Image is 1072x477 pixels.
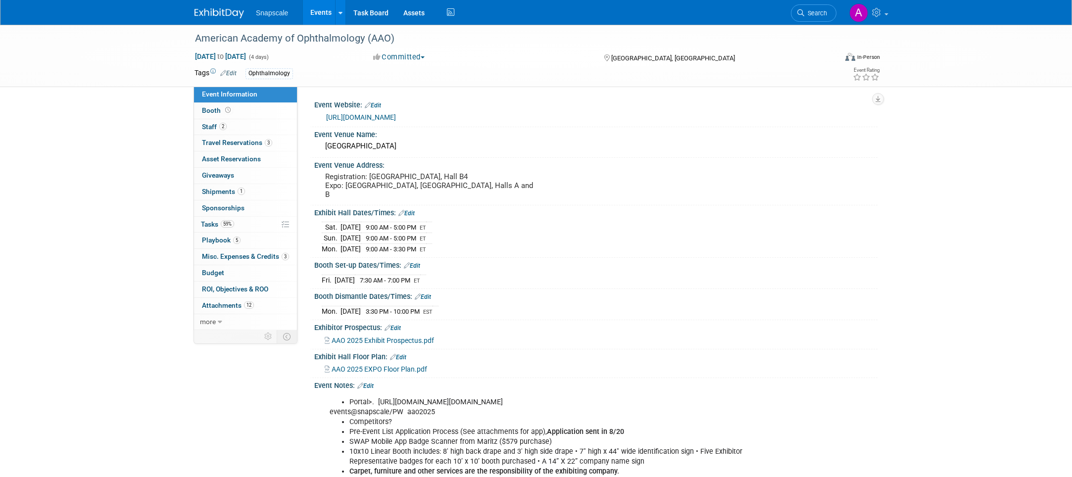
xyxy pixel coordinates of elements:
[349,467,619,476] b: Carpet, furniture and other services are the responsibility of the exhibiting company.
[314,378,877,391] div: Event Notes:
[349,397,763,407] li: Portal>. [URL][DOMAIN_NAME][DOMAIN_NAME]
[857,53,880,61] div: In-Person
[849,3,868,22] img: Alex Corrigan
[341,306,361,316] td: [DATE]
[194,217,297,233] a: Tasks59%
[314,127,877,140] div: Event Venue Name:
[195,8,244,18] img: ExhibitDay
[365,102,381,109] a: Edit
[194,103,297,119] a: Booth
[804,9,827,17] span: Search
[325,365,427,373] a: AAO 2025 EXPO Floor Plan.pdf
[349,447,763,467] li: 10x10 Linear Booth includes: 8' high back drape and 3' high side drape • 7" high x 44" wide ident...
[314,349,877,362] div: Exhibit Hall Floor Plan:
[325,172,538,199] pre: Registration: [GEOGRAPHIC_DATA], Hall B4 Expo: [GEOGRAPHIC_DATA], [GEOGRAPHIC_DATA], Halls A and B
[415,293,431,300] a: Edit
[404,262,420,269] a: Edit
[238,188,245,195] span: 1
[325,336,434,344] a: AAO 2025 Exhibit Prospectus.pdf
[220,70,237,77] a: Edit
[194,184,297,200] a: Shipments1
[366,224,416,231] span: 9:00 AM - 5:00 PM
[202,171,234,179] span: Giveaways
[248,54,269,60] span: (4 days)
[202,236,241,244] span: Playbook
[202,301,254,309] span: Attachments
[791,4,836,22] a: Search
[202,285,268,293] span: ROI, Objectives & ROO
[314,205,877,218] div: Exhibit Hall Dates/Times:
[341,222,361,233] td: [DATE]
[192,30,822,48] div: American Academy of Ophthalmology (AAO)
[244,301,254,309] span: 12
[194,249,297,265] a: Misc. Expenses & Credits3
[341,243,361,254] td: [DATE]
[332,365,427,373] span: AAO 2025 EXPO Floor Plan.pdf
[233,237,241,244] span: 5
[322,306,341,316] td: Mon.
[420,246,426,253] span: ET
[245,68,293,79] div: Ophthalmology
[202,252,289,260] span: Misc. Expenses & Credits
[282,253,289,260] span: 3
[195,68,237,79] td: Tags
[853,68,879,73] div: Event Rating
[349,437,763,447] li: SWAP Mobile App Badge Scanner from Maritz ($579 purchase)
[332,336,434,344] span: AAO 2025 Exhibit Prospectus.pdf
[398,210,415,217] a: Edit
[277,330,297,343] td: Toggle Event Tabs
[366,245,416,253] span: 9:00 AM - 3:30 PM
[202,139,272,146] span: Travel Reservations
[420,236,426,242] span: ET
[202,106,233,114] span: Booth
[194,151,297,167] a: Asset Reservations
[341,233,361,244] td: [DATE]
[366,308,420,315] span: 3:30 PM - 10:00 PM
[414,278,420,284] span: ET
[845,53,855,61] img: Format-Inperson.png
[322,233,341,244] td: Sun.
[322,139,870,154] div: [GEOGRAPHIC_DATA]
[194,119,297,135] a: Staff2
[322,243,341,254] td: Mon.
[202,90,257,98] span: Event Information
[221,220,234,228] span: 59%
[260,330,277,343] td: Personalize Event Tab Strip
[366,235,416,242] span: 9:00 AM - 5:00 PM
[223,106,233,114] span: Booth not reserved yet
[202,188,245,195] span: Shipments
[360,277,410,284] span: 7:30 AM - 7:00 PM
[201,220,234,228] span: Tasks
[219,123,227,130] span: 2
[194,200,297,216] a: Sponsorships
[195,52,246,61] span: [DATE] [DATE]
[314,97,877,110] div: Event Website:
[202,204,244,212] span: Sponsorships
[265,139,272,146] span: 3
[778,51,880,66] div: Event Format
[390,354,406,361] a: Edit
[314,320,877,333] div: Exhibitor Prospectus:
[314,158,877,170] div: Event Venue Address:
[420,225,426,231] span: ET
[194,265,297,281] a: Budget
[194,87,297,102] a: Event Information
[216,52,225,60] span: to
[194,314,297,330] a: more
[194,298,297,314] a: Attachments12
[194,233,297,248] a: Playbook5
[370,52,429,62] button: Committed
[322,222,341,233] td: Sat.
[202,155,261,163] span: Asset Reservations
[335,275,355,285] td: [DATE]
[194,135,297,151] a: Travel Reservations3
[611,54,735,62] span: [GEOGRAPHIC_DATA], [GEOGRAPHIC_DATA]
[547,428,624,436] b: Application sent in 8/20
[349,427,763,437] li: Pre-Event List Application Process (See attachments for app),
[202,269,224,277] span: Budget
[194,168,297,184] a: Giveaways
[202,123,227,131] span: Staff
[314,258,877,271] div: Booth Set-up Dates/Times:
[423,309,433,315] span: EST
[357,382,374,389] a: Edit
